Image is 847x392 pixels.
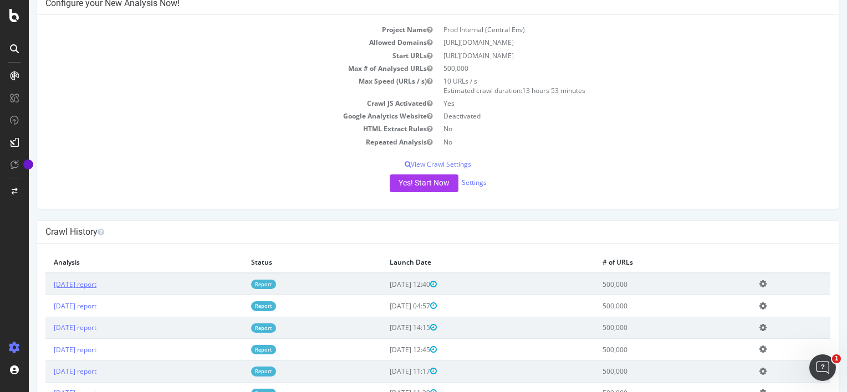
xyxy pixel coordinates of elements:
[17,36,409,49] td: Allowed Domains
[409,136,802,148] td: No
[361,323,408,332] span: [DATE] 14:15
[409,49,802,62] td: [URL][DOMAIN_NAME]
[17,75,409,97] td: Max Speed (URLs / s)
[17,252,214,273] th: Analysis
[214,252,353,273] th: Status
[17,136,409,148] td: Repeated Analysis
[17,97,409,110] td: Crawl JS Activated
[222,301,247,311] a: Report
[409,75,802,97] td: 10 URLs / s Estimated crawl duration:
[361,301,408,311] span: [DATE] 04:57
[409,97,802,110] td: Yes
[832,354,841,363] span: 1
[409,36,802,49] td: [URL][DOMAIN_NAME]
[17,49,409,62] td: Start URLs
[361,280,408,289] span: [DATE] 12:40
[361,345,408,354] span: [DATE] 12:45
[25,345,68,354] a: [DATE] report
[25,367,68,376] a: [DATE] report
[25,280,68,289] a: [DATE] report
[17,62,409,75] td: Max # of Analysed URLs
[565,252,722,273] th: # of URLs
[17,159,802,169] p: View Crawl Settings
[565,273,722,295] td: 500,000
[353,252,565,273] th: Launch Date
[409,110,802,122] td: Deactivated
[565,295,722,317] td: 500,000
[222,367,247,376] a: Report
[25,323,68,332] a: [DATE] report
[361,174,430,192] button: Yes! Start Now
[361,367,408,376] span: [DATE] 11:17
[409,62,802,75] td: 500,000
[409,23,802,36] td: Prod Internal (Central Env)
[493,86,557,95] span: 13 hours 53 minutes
[25,301,68,311] a: [DATE] report
[409,122,802,135] td: No
[23,159,33,169] div: Tooltip anchor
[565,317,722,338] td: 500,000
[565,360,722,382] td: 500,000
[433,178,458,187] a: Settings
[222,323,247,333] a: Report
[17,110,409,122] td: Google Analytics Website
[222,345,247,354] a: Report
[222,280,247,289] a: Report
[17,122,409,135] td: HTML Extract Rules
[17,226,802,238] h4: Crawl History
[565,339,722,360] td: 500,000
[809,354,836,381] iframe: Intercom live chat
[17,23,409,36] td: Project Name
